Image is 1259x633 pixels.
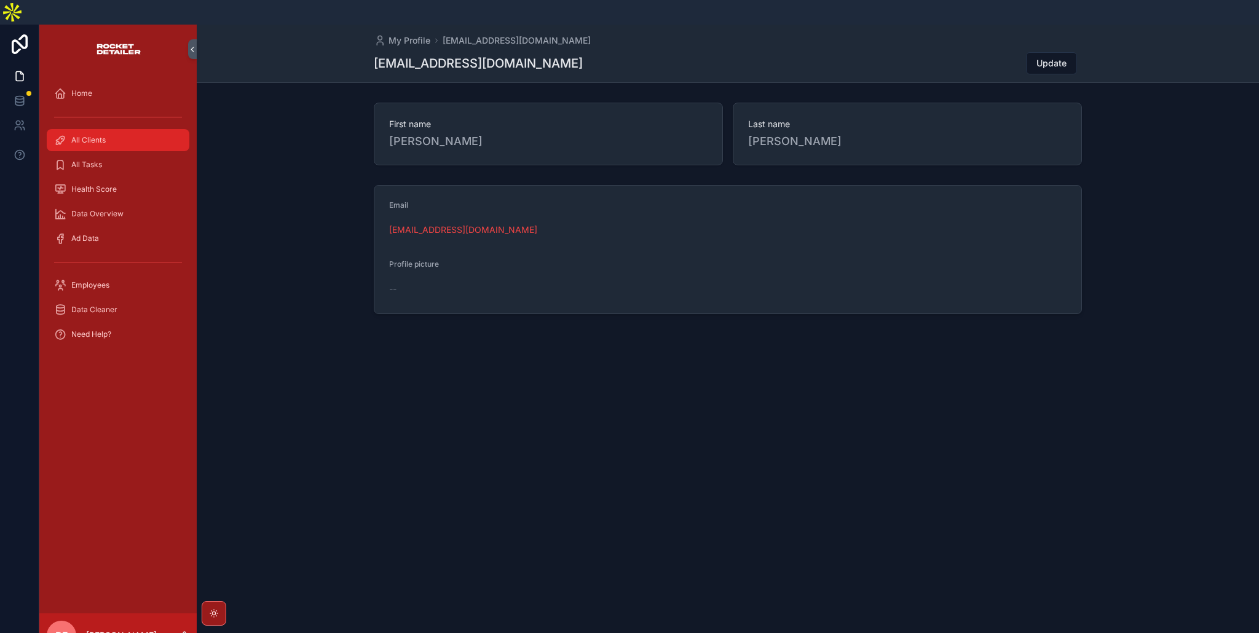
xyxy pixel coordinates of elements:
[47,299,189,321] a: Data Cleaner
[47,154,189,176] a: All Tasks
[71,234,99,243] span: Ad Data
[71,305,117,315] span: Data Cleaner
[39,74,197,361] div: scrollable content
[748,118,1067,130] span: Last name
[47,178,189,200] a: Health Score
[748,133,1067,150] span: [PERSON_NAME]
[1026,52,1077,74] button: Update
[71,160,102,170] span: All Tasks
[1036,57,1067,69] span: Update
[71,329,111,339] span: Need Help?
[389,118,708,130] span: First name
[389,133,708,150] span: [PERSON_NAME]
[47,129,189,151] a: All Clients
[47,227,189,250] a: Ad Data
[47,203,189,225] a: Data Overview
[71,135,106,145] span: All Clients
[443,34,591,47] a: [EMAIL_ADDRESS][DOMAIN_NAME]
[71,88,92,98] span: Home
[71,184,117,194] span: Health Score
[71,209,124,219] span: Data Overview
[389,200,408,210] span: Email
[389,259,439,269] span: Profile picture
[389,224,537,236] a: [EMAIL_ADDRESS][DOMAIN_NAME]
[374,34,430,47] a: My Profile
[374,55,583,72] h1: [EMAIL_ADDRESS][DOMAIN_NAME]
[47,323,189,345] a: Need Help?
[47,82,189,104] a: Home
[389,283,397,295] span: --
[47,274,189,296] a: Employees
[389,34,430,47] span: My Profile
[71,280,109,290] span: Employees
[95,39,141,59] img: App logo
